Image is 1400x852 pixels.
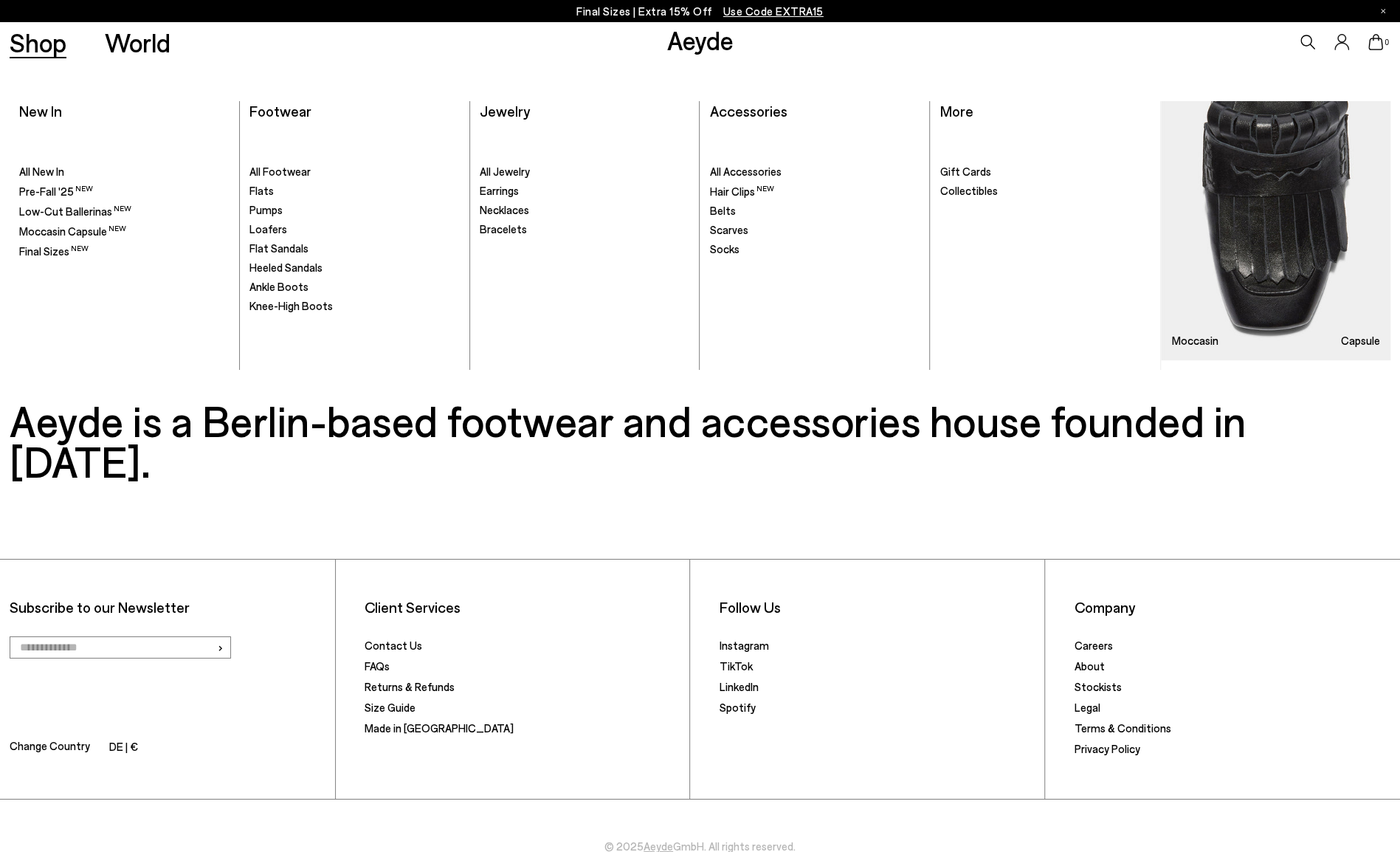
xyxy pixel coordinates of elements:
[249,184,274,197] span: Flats
[365,680,455,693] a: Returns & Refunds
[1172,335,1218,346] h3: Moccasin
[365,659,390,673] a: FAQs
[365,639,422,652] a: Contact Us
[480,222,690,237] a: Bracelets
[249,299,333,312] span: Knee-High Boots
[480,222,527,236] span: Bracelets
[249,261,323,274] span: Heeled Sandals
[249,184,460,199] a: Flats
[1368,34,1383,50] a: 0
[10,400,1390,481] h3: Aeyde is a Berlin-based footwear and accessories house founded in [DATE].
[217,636,224,658] span: ›
[19,102,62,120] a: New In
[710,223,748,236] span: Scarves
[249,280,460,295] a: Ankle Boots
[720,598,1035,616] li: Follow Us
[1074,659,1104,673] a: About
[365,721,514,735] a: Made in [GEOGRAPHIC_DATA]
[480,165,690,179] a: All Jewelry
[939,184,997,197] span: Collectibles
[249,222,287,236] span: Loafers
[710,165,782,178] span: All Accessories
[720,701,756,714] a: Spotify
[480,165,530,178] span: All Jewelry
[480,184,690,199] a: Earrings
[19,165,64,178] span: All New In
[720,639,769,652] a: Instagram
[249,222,460,237] a: Loafers
[249,241,308,255] span: Flat Sandals
[19,205,131,218] span: Low-Cut Ballerinas
[710,242,739,255] span: Socks
[1074,680,1121,693] a: Stockists
[249,165,460,179] a: All Footwear
[710,204,920,219] a: Belts
[480,203,690,218] a: Necklaces
[10,737,90,758] span: Change Country
[19,224,230,239] a: Moccasin Capsule
[1074,639,1112,652] a: Careers
[1074,721,1170,735] a: Terms & Conditions
[710,165,920,179] a: All Accessories
[1161,101,1390,360] img: Mobile_e6eede4d-78b8-4bd1-ae2a-4197e375e133_900x.jpg
[249,241,460,256] a: Flat Sandals
[19,244,230,259] a: Final Sizes
[19,204,230,219] a: Low-Cut Ballerinas
[480,203,529,216] span: Necklaces
[666,24,733,55] a: Aeyde
[249,299,460,314] a: Knee-High Boots
[710,242,920,257] a: Socks
[1161,101,1390,360] a: Moccasin Capsule
[939,184,1151,199] a: Collectibles
[249,261,460,275] a: Heeled Sandals
[710,102,787,120] a: Accessories
[109,738,138,758] li: DE | €
[710,185,774,198] span: Hair Clips
[19,165,230,179] a: All New In
[10,598,325,616] p: Subscribe to our Newsletter
[19,244,89,258] span: Final Sizes
[723,4,824,18] span: Navigate to /collections/ss25-final-sizes
[939,165,1151,179] a: Gift Cards
[576,2,824,21] p: Final Sizes | Extra 15% Off
[249,203,460,218] a: Pumps
[249,280,308,293] span: Ankle Boots
[939,102,973,120] a: More
[1074,701,1100,714] a: Legal
[1074,742,1139,755] a: Privacy Policy
[249,203,283,216] span: Pumps
[480,102,530,120] a: Jewelry
[710,184,920,199] a: Hair Clips
[19,224,126,238] span: Moccasin Capsule
[365,598,680,616] li: Client Services
[480,184,519,197] span: Earrings
[720,659,753,673] a: TikTok
[10,30,66,55] a: Shop
[19,184,230,199] a: Pre-Fall '25
[710,204,736,217] span: Belts
[19,185,93,198] span: Pre-Fall '25
[249,165,311,178] span: All Footwear
[939,165,990,178] span: Gift Cards
[720,680,759,693] a: LinkedIn
[1340,335,1379,346] h3: Capsule
[710,223,920,238] a: Scarves
[1383,38,1390,47] span: 0
[105,30,170,55] a: World
[365,701,415,714] a: Size Guide
[1074,598,1390,616] li: Company
[249,102,311,120] a: Footwear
